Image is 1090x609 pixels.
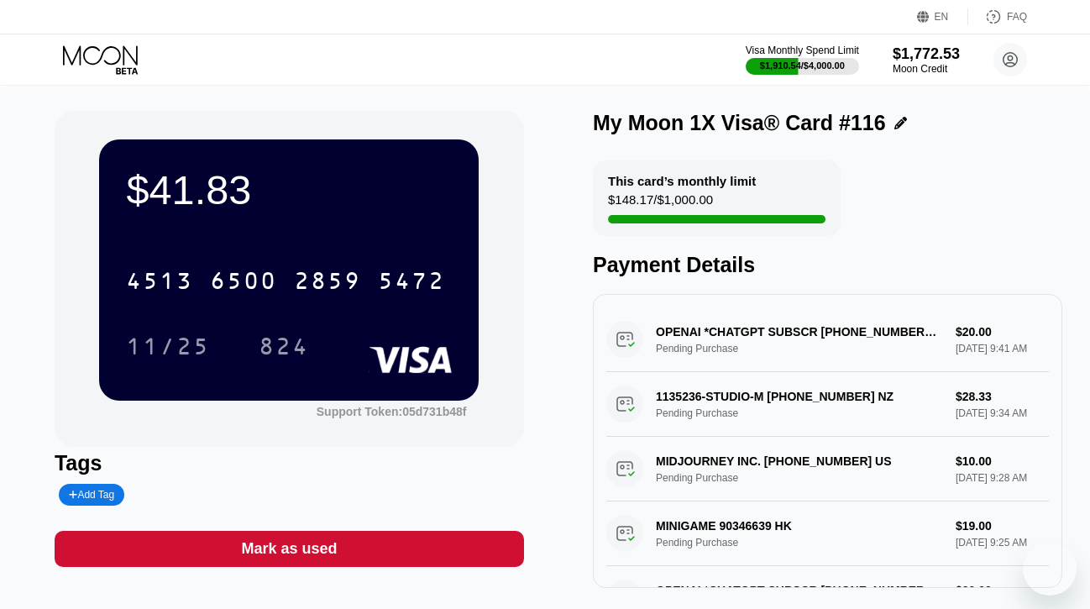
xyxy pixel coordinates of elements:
[746,45,859,75] div: Visa Monthly Spend Limit$1,910.54/$4,000.00
[210,270,277,297] div: 6500
[1023,542,1077,596] iframe: Кнопка запуска окна обмена сообщениями
[608,192,713,215] div: $148.17 / $1,000.00
[746,45,859,56] div: Visa Monthly Spend Limit
[55,531,524,567] div: Mark as used
[317,405,467,418] div: Support Token: 05d731b48f
[59,484,124,506] div: Add Tag
[917,8,968,25] div: EN
[893,45,960,63] div: $1,772.53
[126,166,452,213] div: $41.83
[294,270,361,297] div: 2859
[593,253,1062,277] div: Payment Details
[113,325,223,367] div: 11/25
[246,325,322,367] div: 824
[55,451,524,475] div: Tags
[935,11,949,23] div: EN
[317,405,467,418] div: Support Token:05d731b48f
[69,489,114,501] div: Add Tag
[760,60,845,71] div: $1,910.54 / $4,000.00
[593,111,886,135] div: My Moon 1X Visa® Card #116
[126,335,210,362] div: 11/25
[116,260,455,302] div: 4513650028595472
[893,45,960,75] div: $1,772.53Moon Credit
[1007,11,1027,23] div: FAQ
[968,8,1027,25] div: FAQ
[126,270,193,297] div: 4513
[893,63,960,75] div: Moon Credit
[608,174,756,188] div: This card’s monthly limit
[259,335,309,362] div: 824
[241,539,337,559] div: Mark as used
[378,270,445,297] div: 5472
